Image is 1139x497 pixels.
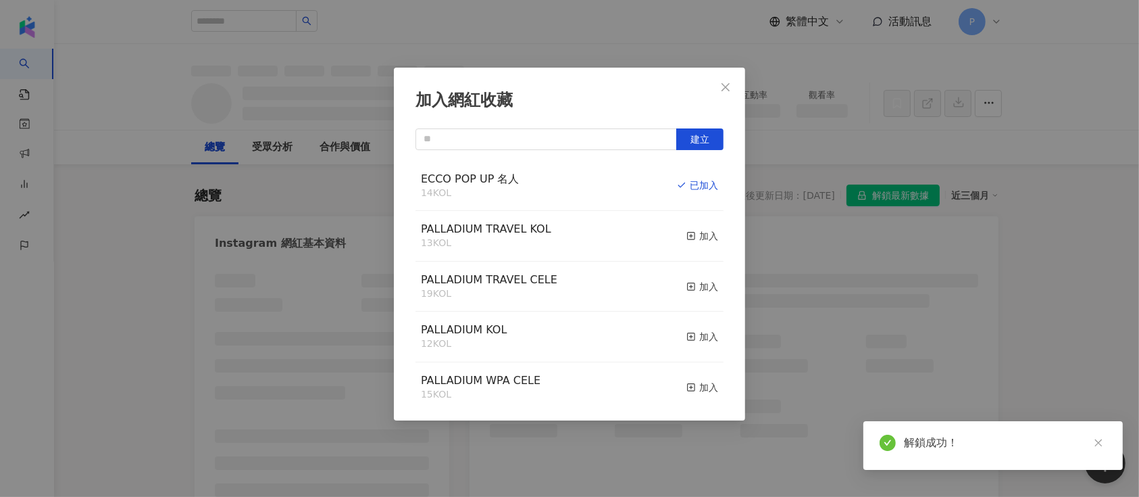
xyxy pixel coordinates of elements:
button: 加入 [686,323,718,351]
a: PALLADIUM TRAVEL KOL [421,224,551,235]
a: PALLADIUM TRAVEL CELE [421,275,557,285]
span: PALLADIUM TRAVEL KOL [421,222,551,235]
div: 13 KOL [421,237,551,250]
div: 加入網紅收藏 [415,89,724,112]
div: 15 KOL [421,388,540,402]
span: PALLADIUM WPA CELE [421,374,540,387]
span: 建立 [690,134,709,145]
span: ECCO POP UP 名人 [421,172,520,185]
span: PALLADIUM TRAVEL CELE [421,273,557,286]
a: ECCO POP UP 名人 [421,174,520,185]
span: check-circle [880,435,896,451]
div: 加入 [686,229,718,243]
div: 14 KOL [421,187,520,200]
button: 加入 [686,222,718,250]
button: Close [712,74,739,101]
div: 加入 [686,329,718,344]
a: PALLADIUM WPA CELE [421,375,540,386]
div: 加入 [686,279,718,294]
div: 解鎖成功！ [904,435,1107,451]
span: PALLADIUM KOL [421,323,507,336]
div: 19 KOL [421,287,557,301]
div: 已加入 [677,178,718,193]
button: 加入 [686,273,718,301]
button: 已加入 [677,172,718,200]
button: 建立 [676,128,724,150]
div: 12 KOL [421,337,507,351]
button: 加入 [686,373,718,402]
span: close [720,82,731,93]
span: close [1094,438,1103,448]
div: 加入 [686,380,718,395]
a: PALLADIUM KOL [421,325,507,335]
